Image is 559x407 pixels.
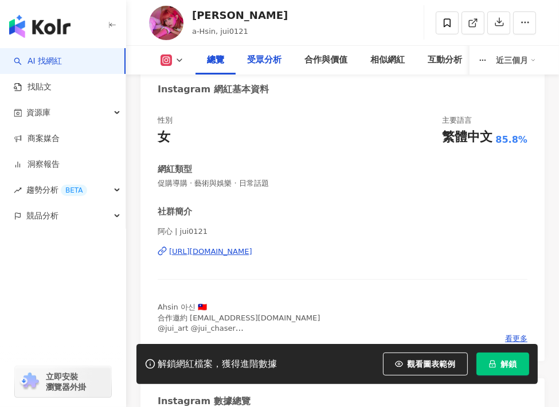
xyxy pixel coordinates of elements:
span: 趨勢分析 [26,177,87,203]
div: Instagram 網紅基本資料 [158,83,269,96]
span: lock [488,360,497,368]
span: Ahsin 아신 🇹🇼 合作邀約 [EMAIL_ADDRESS][DOMAIN_NAME] @jui_art @jui_chaser 🌟瀏海梳開團中！9/11-17 [158,303,320,343]
button: 觀看圖表範例 [383,353,468,375]
span: a-Hsin, jui0121 [192,27,248,36]
a: [URL][DOMAIN_NAME] [158,246,527,257]
div: 合作與價值 [304,53,347,67]
img: KOL Avatar [149,6,183,40]
div: 繁體中文 [442,128,492,146]
span: 立即安裝 瀏覽器外掛 [46,371,86,392]
a: searchAI 找網紅 [14,56,62,67]
div: 女 [158,128,170,146]
div: 性別 [158,115,173,126]
img: logo [9,15,71,38]
button: 解鎖 [476,353,529,375]
span: rise [14,186,22,194]
span: 解鎖 [501,359,517,369]
a: 找貼文 [14,81,52,93]
span: 資源庫 [26,100,50,126]
div: [URL][DOMAIN_NAME] [169,246,252,257]
img: chrome extension [18,373,41,391]
div: 解鎖網紅檔案，獲得進階數據 [158,358,277,370]
span: 看更多 [505,334,527,344]
div: 主要語言 [442,115,472,126]
span: 觀看圖表範例 [408,359,456,369]
span: 促購導購 · 藝術與娛樂 · 日常話題 [158,178,527,189]
div: 互動分析 [428,53,462,67]
span: 85.8% [495,134,527,146]
span: 阿心 | jui0121 [158,226,527,237]
div: 社群簡介 [158,206,192,218]
div: [PERSON_NAME] [192,8,288,22]
div: 近三個月 [496,51,536,69]
div: 總覽 [207,53,224,67]
div: 相似網紅 [370,53,405,67]
a: 洞察報告 [14,159,60,170]
a: chrome extension立即安裝 瀏覽器外掛 [15,366,111,397]
a: 商案媒合 [14,133,60,144]
div: 網紅類型 [158,163,192,175]
span: 競品分析 [26,203,58,229]
div: BETA [61,185,87,196]
div: 受眾分析 [247,53,282,67]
